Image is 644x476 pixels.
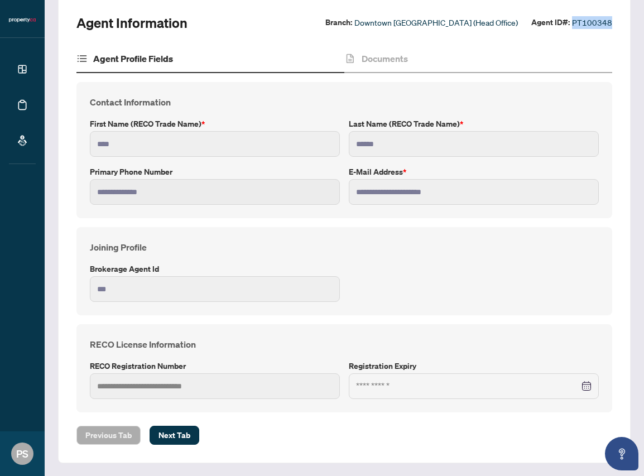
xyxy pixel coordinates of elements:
[531,16,570,29] label: Agent ID#:
[76,426,141,445] button: Previous Tab
[354,16,518,29] span: Downtown [GEOGRAPHIC_DATA] (Head Office)
[90,241,599,254] h4: Joining Profile
[90,263,340,275] label: Brokerage Agent Id
[605,437,638,470] button: Open asap
[93,52,173,65] h4: Agent Profile Fields
[90,118,340,130] label: First Name (RECO Trade Name)
[90,360,340,372] label: RECO Registration Number
[325,16,352,29] label: Branch:
[90,95,599,109] h4: Contact Information
[90,338,599,351] h4: RECO License Information
[90,166,340,178] label: Primary Phone Number
[349,118,599,130] label: Last Name (RECO Trade Name)
[158,426,190,444] span: Next Tab
[76,14,188,32] h2: Agent Information
[150,426,199,445] button: Next Tab
[572,16,612,29] span: PT100348
[349,166,599,178] label: E-mail Address
[9,17,36,23] img: logo
[362,52,408,65] h4: Documents
[349,360,599,372] label: Registration Expiry
[16,446,28,461] span: PS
